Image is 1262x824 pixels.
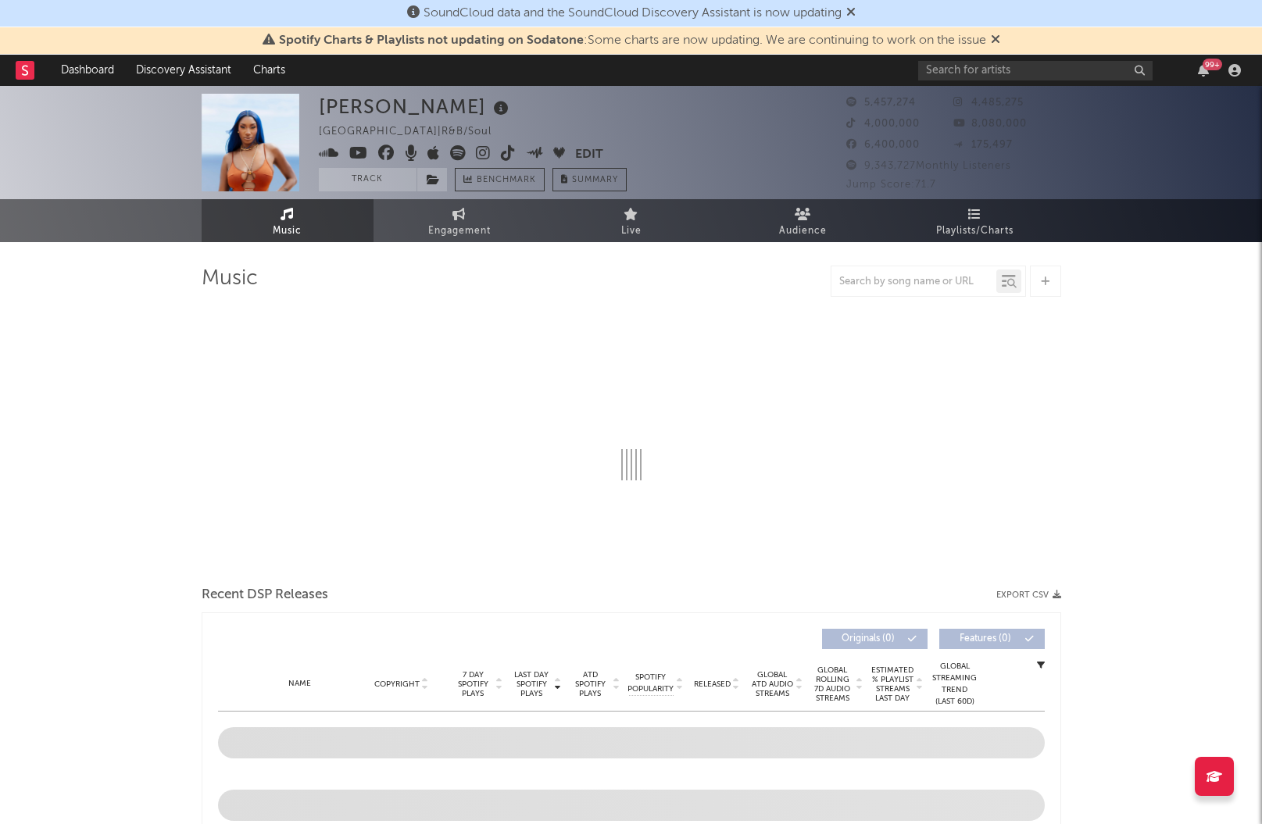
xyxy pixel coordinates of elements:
[846,7,856,20] span: Dismiss
[936,222,1014,241] span: Playlists/Charts
[374,680,420,689] span: Copyright
[822,629,928,649] button: Originals(0)
[832,634,904,644] span: Originals ( 0 )
[846,161,1011,171] span: 9,343,727 Monthly Listeners
[953,140,1013,150] span: 175,497
[996,590,1061,600] button: Export CSV
[846,119,920,129] span: 4,000,000
[319,168,416,191] button: Track
[949,634,1021,644] span: Features ( 0 )
[694,680,731,689] span: Released
[374,199,545,242] a: Engagement
[871,665,914,703] span: Estimated % Playlist Streams Last Day
[319,123,509,141] div: [GEOGRAPHIC_DATA] | R&B/Soul
[831,276,996,288] input: Search by song name or URL
[511,670,552,698] span: Last Day Spotify Plays
[125,55,242,86] a: Discovery Assistant
[811,665,854,703] span: Global Rolling 7D Audio Streams
[249,678,352,690] div: Name
[931,661,978,708] div: Global Streaming Trend (Last 60D)
[424,7,842,20] span: SoundCloud data and the SoundCloud Discovery Assistant is now updating
[455,168,545,191] a: Benchmark
[570,670,611,698] span: ATD Spotify Plays
[1203,59,1222,70] div: 99 +
[779,222,827,241] span: Audience
[428,222,491,241] span: Engagement
[627,672,674,695] span: Spotify Popularity
[889,199,1061,242] a: Playlists/Charts
[846,180,936,190] span: Jump Score: 71.7
[846,140,920,150] span: 6,400,000
[273,222,302,241] span: Music
[50,55,125,86] a: Dashboard
[545,199,717,242] a: Live
[621,222,642,241] span: Live
[202,199,374,242] a: Music
[939,629,1045,649] button: Features(0)
[279,34,584,47] span: Spotify Charts & Playlists not updating on Sodatone
[846,98,916,108] span: 5,457,274
[242,55,296,86] a: Charts
[953,119,1027,129] span: 8,080,000
[717,199,889,242] a: Audience
[552,168,627,191] button: Summary
[991,34,1000,47] span: Dismiss
[319,94,513,119] div: [PERSON_NAME]
[452,670,494,698] span: 7 Day Spotify Plays
[1198,64,1209,77] button: 99+
[751,670,794,698] span: Global ATD Audio Streams
[202,586,328,605] span: Recent DSP Releases
[279,34,986,47] span: : Some charts are now updating. We are continuing to work on the issue
[572,176,618,184] span: Summary
[953,98,1024,108] span: 4,485,275
[575,145,603,165] button: Edit
[918,61,1153,80] input: Search for artists
[477,171,536,190] span: Benchmark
